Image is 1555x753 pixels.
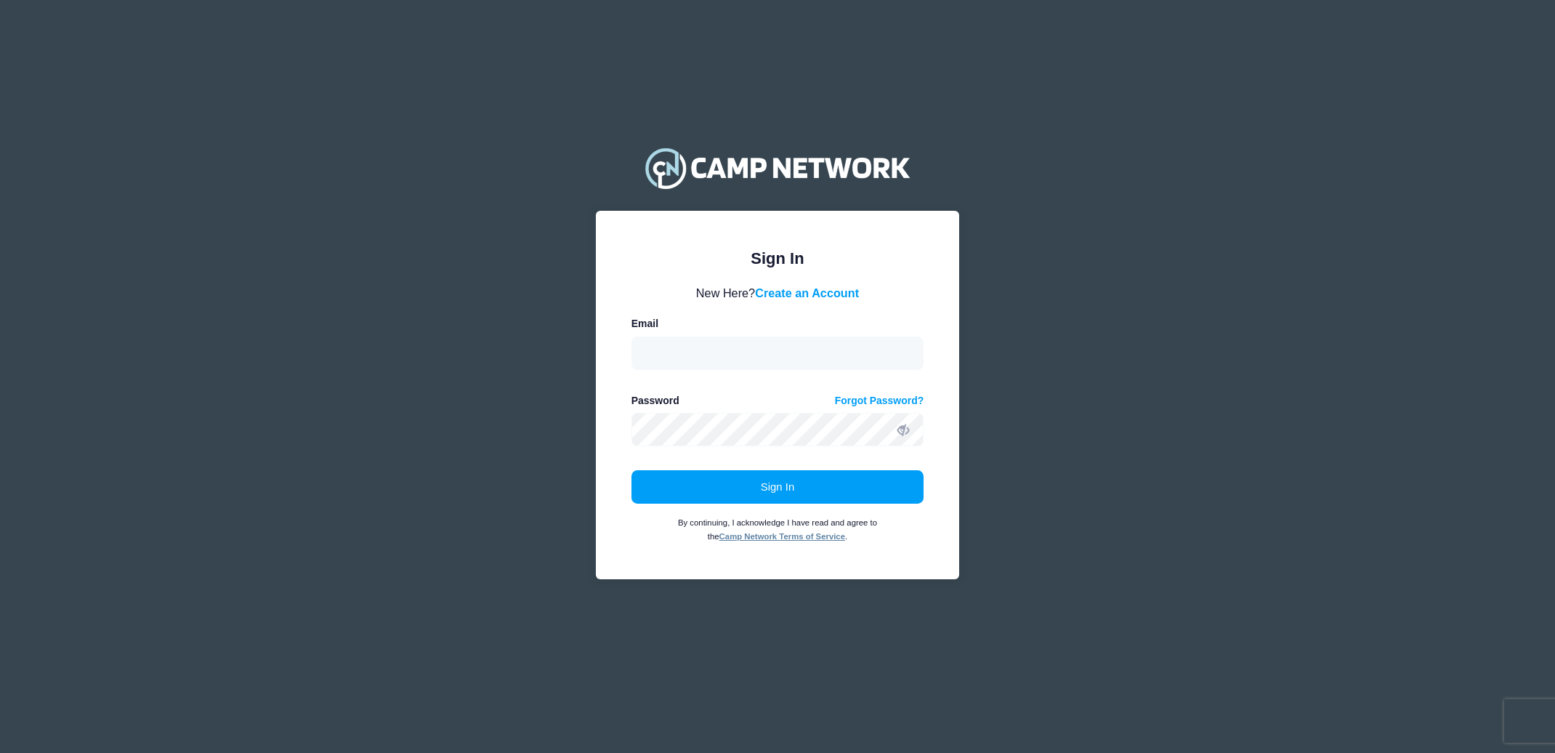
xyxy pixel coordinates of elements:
[631,246,924,270] div: Sign In
[835,393,924,408] a: Forgot Password?
[631,284,924,302] div: New Here?
[755,286,859,299] a: Create an Account
[678,518,877,541] small: By continuing, I acknowledge I have read and agree to the .
[631,393,679,408] label: Password
[631,316,658,331] label: Email
[631,470,924,504] button: Sign In
[639,139,916,197] img: Camp Network
[719,532,845,541] a: Camp Network Terms of Service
